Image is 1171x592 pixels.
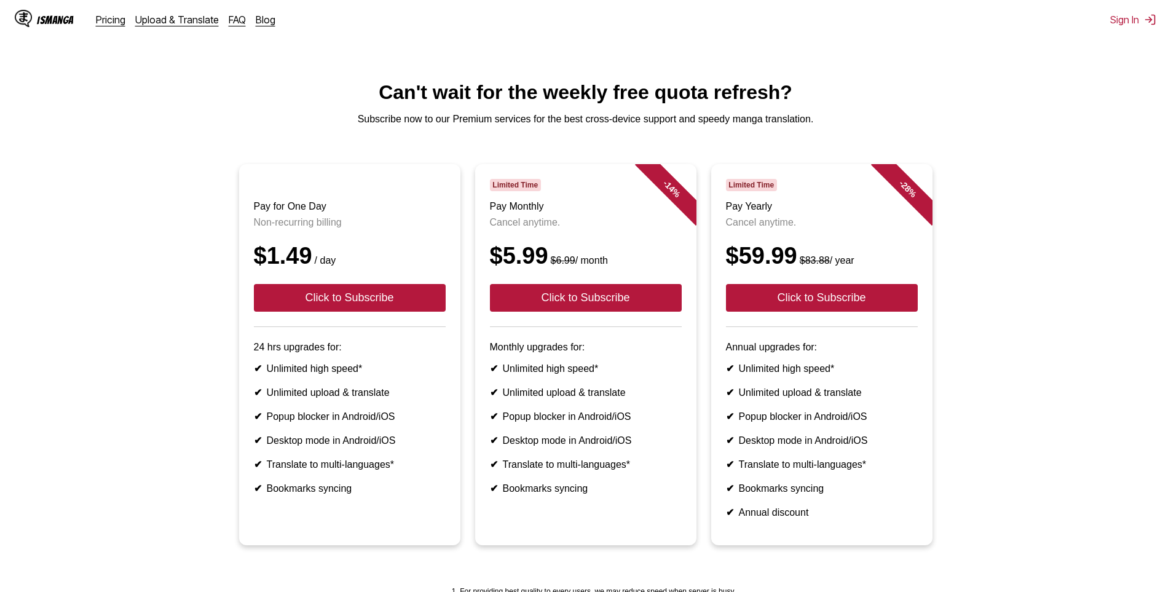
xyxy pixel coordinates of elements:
[1144,14,1156,26] img: Sign out
[490,411,682,422] li: Popup blocker in Android/iOS
[254,363,262,374] b: ✔
[800,255,830,266] s: $83.88
[254,342,446,353] p: 24 hrs upgrades for:
[254,435,446,446] li: Desktop mode in Android/iOS
[490,243,682,269] div: $5.99
[490,459,682,470] li: Translate to multi-languages*
[726,217,918,228] p: Cancel anytime.
[726,284,918,312] button: Click to Subscribe
[797,255,854,266] small: / year
[490,387,498,398] b: ✔
[15,10,96,30] a: IsManga LogoIsManga
[254,201,446,212] h3: Pay for One Day
[254,363,446,374] li: Unlimited high speed*
[254,435,262,446] b: ✔
[490,435,498,446] b: ✔
[726,363,918,374] li: Unlimited high speed*
[726,201,918,212] h3: Pay Yearly
[254,483,446,494] li: Bookmarks syncing
[490,435,682,446] li: Desktop mode in Android/iOS
[726,387,734,398] b: ✔
[726,387,918,398] li: Unlimited upload & translate
[490,483,682,494] li: Bookmarks syncing
[15,10,32,27] img: IsManga Logo
[490,411,498,422] b: ✔
[254,217,446,228] p: Non-recurring billing
[254,459,262,470] b: ✔
[254,411,262,422] b: ✔
[490,217,682,228] p: Cancel anytime.
[256,14,275,26] a: Blog
[312,255,336,266] small: / day
[726,342,918,353] p: Annual upgrades for:
[229,14,246,26] a: FAQ
[726,363,734,374] b: ✔
[490,363,682,374] li: Unlimited high speed*
[490,483,498,494] b: ✔
[726,507,734,518] b: ✔
[490,284,682,312] button: Click to Subscribe
[726,459,918,470] li: Translate to multi-languages*
[548,255,608,266] small: / month
[490,387,682,398] li: Unlimited upload & translate
[254,387,262,398] b: ✔
[254,483,262,494] b: ✔
[254,387,446,398] li: Unlimited upload & translate
[490,201,682,212] h3: Pay Monthly
[37,14,74,26] div: IsManga
[254,411,446,422] li: Popup blocker in Android/iOS
[490,363,498,374] b: ✔
[726,483,918,494] li: Bookmarks syncing
[254,459,446,470] li: Translate to multi-languages*
[726,507,918,518] li: Annual discount
[490,342,682,353] p: Monthly upgrades for:
[726,179,777,191] span: Limited Time
[726,411,734,422] b: ✔
[870,152,944,226] div: - 28 %
[726,435,918,446] li: Desktop mode in Android/iOS
[96,14,125,26] a: Pricing
[1110,14,1156,26] button: Sign In
[726,243,918,269] div: $59.99
[551,255,575,266] s: $6.99
[634,152,708,226] div: - 14 %
[10,114,1161,125] p: Subscribe now to our Premium services for the best cross-device support and speedy manga translat...
[490,459,498,470] b: ✔
[254,243,446,269] div: $1.49
[726,411,918,422] li: Popup blocker in Android/iOS
[726,483,734,494] b: ✔
[726,459,734,470] b: ✔
[10,81,1161,104] h1: Can't wait for the weekly free quota refresh?
[726,435,734,446] b: ✔
[135,14,219,26] a: Upload & Translate
[254,284,446,312] button: Click to Subscribe
[490,179,541,191] span: Limited Time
